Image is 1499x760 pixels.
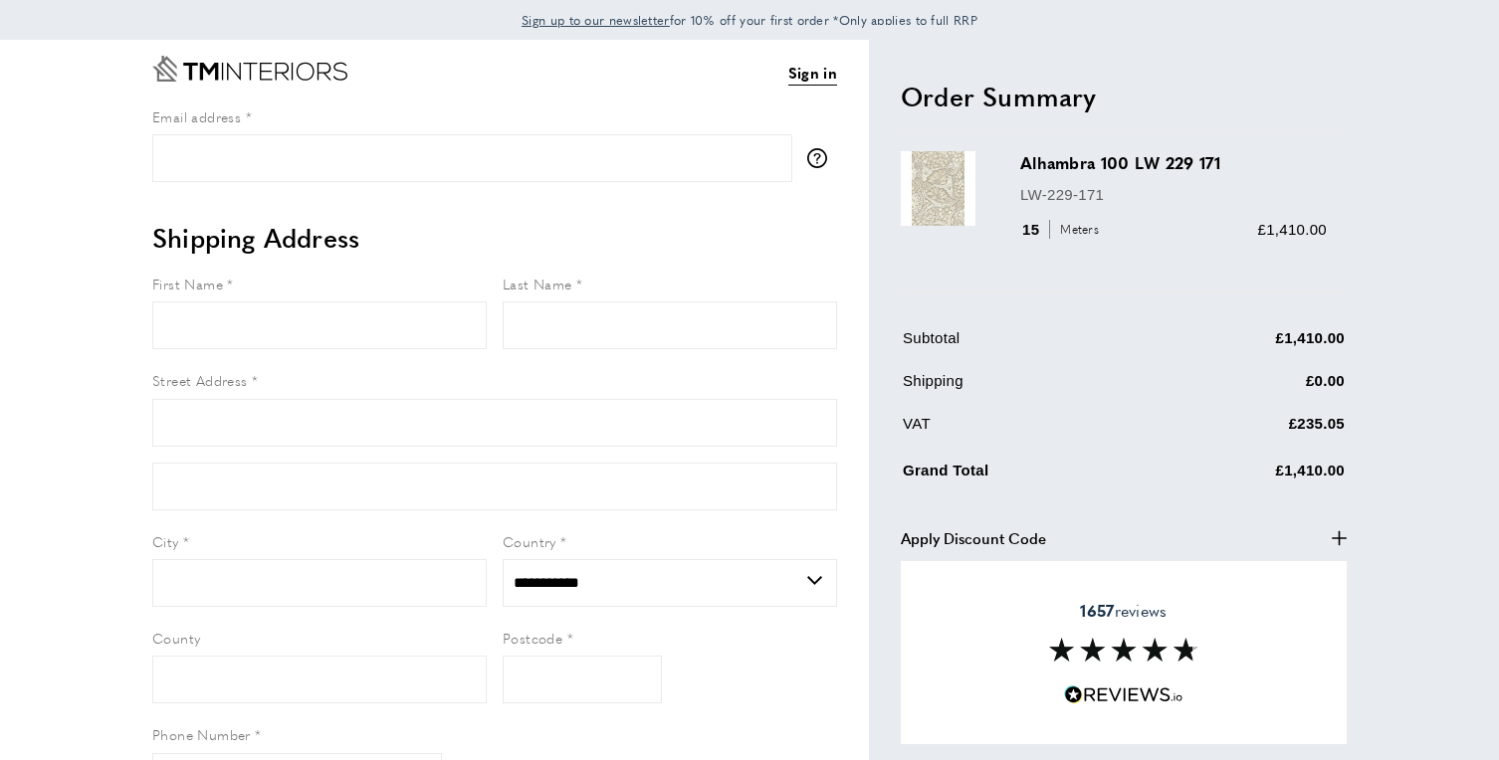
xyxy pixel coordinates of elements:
h2: Order Summary [901,79,1347,114]
p: LW-229-171 [1020,183,1327,207]
td: VAT [903,412,1147,451]
a: Go to Home page [152,56,347,82]
td: £1,410.00 [1149,326,1345,365]
td: £235.05 [1149,412,1345,451]
span: reviews [1080,601,1167,621]
span: First Name [152,274,223,293]
a: Sign in [788,61,837,86]
span: Apply Discount Code [901,526,1046,550]
img: Reviews.io 5 stars [1064,685,1183,704]
span: £1,410.00 [1258,221,1327,238]
td: £0.00 [1149,369,1345,408]
a: Sign up to our newsletter [522,10,670,30]
td: Shipping [903,369,1147,408]
span: Postcode [503,628,562,648]
h3: Alhambra 100 LW 229 171 [1020,151,1327,174]
strong: 1657 [1080,599,1114,622]
span: Country [503,531,556,551]
button: More information [807,148,837,168]
div: 15 [1020,218,1106,242]
span: Street Address [152,370,248,390]
span: City [152,531,179,551]
span: County [152,628,200,648]
span: Sign up to our newsletter [522,11,670,29]
span: for 10% off your first order *Only applies to full RRP [522,11,977,29]
span: Last Name [503,274,572,293]
td: Grand Total [903,455,1147,497]
td: Subtotal [903,326,1147,365]
img: Reviews section [1049,638,1198,662]
h2: Shipping Address [152,220,837,256]
td: £1,410.00 [1149,455,1345,497]
span: Email address [152,106,241,126]
img: Alhambra 100 LW 229 171 [901,151,975,226]
span: Phone Number [152,724,251,744]
span: Meters [1049,220,1104,239]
